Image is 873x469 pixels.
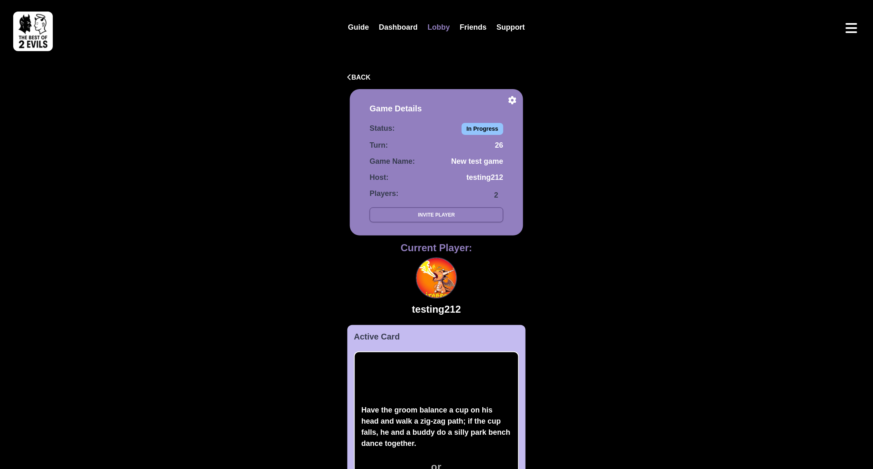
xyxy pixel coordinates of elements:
[370,140,436,151] span: Turn:
[370,188,489,199] span: Players:
[370,207,503,222] button: Invite Player
[347,73,370,82] button: Back
[412,302,461,317] span: testing212
[370,172,436,183] span: Host:
[489,188,503,203] span: View all players
[436,140,503,151] span: 26
[13,12,53,51] img: best of 2 evils logo
[361,403,512,451] button: Have the groom balance a cup on his head and walk a zig-zag path; if the cup falls, he and a budd...
[343,19,374,36] a: Guide
[416,257,457,299] img: Player Avatar
[370,102,422,115] span: Game Details
[436,156,503,167] span: New test game
[370,123,462,134] span: Status:
[401,242,472,254] h2: Current Player:
[455,19,492,36] a: Friends
[436,172,503,183] span: testing212
[462,123,503,135] span: In Progress
[370,156,436,167] span: Game Name:
[354,332,519,342] h3: Active Card
[843,20,860,36] button: Open menu
[423,19,455,36] a: Lobby
[492,19,530,36] a: Support
[508,94,517,106] button: Game Settings
[374,19,422,36] a: Dashboard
